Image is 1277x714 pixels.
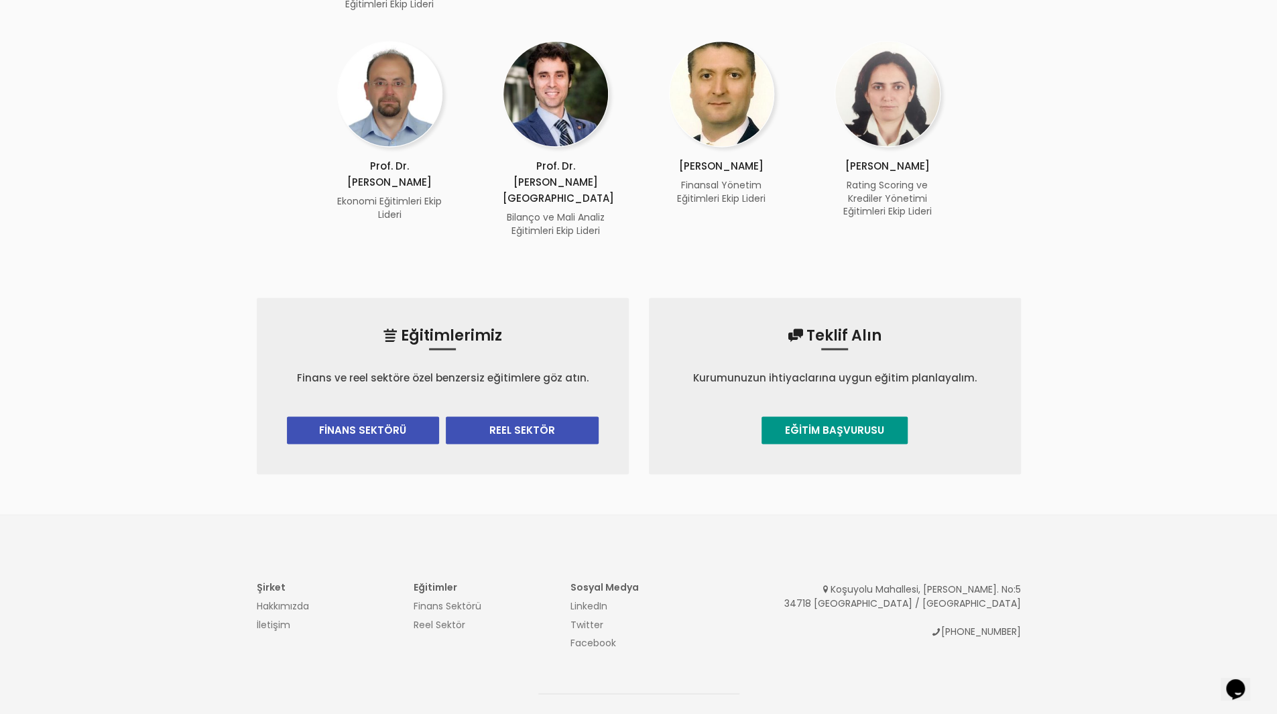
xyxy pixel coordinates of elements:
[1221,660,1264,701] iframe: chat widget
[446,416,599,444] a: REEL SEKTÖR
[570,582,707,591] h4: Sosyal Medya
[727,582,1021,638] div: Koşuyolu Mahallesi, [PERSON_NAME]. No:5 34718 [GEOGRAPHIC_DATA] / [GEOGRAPHIC_DATA] [PHONE_NUMBER]
[677,178,766,205] span: Finansal Yönetim Eğitimleri Ekip Lideri
[414,599,481,612] a: Finans Sektörü
[570,599,607,612] a: LinkedIn
[414,617,465,631] a: Reel Sektör
[257,599,309,612] a: Hakkımızda
[679,370,991,386] p: Kurumunuzun ihtiyaclarına uygun eğitim planlayalım.
[570,636,616,649] a: Facebook
[762,416,908,444] a: EĞİTİM BAŞVURUSU
[835,158,940,174] p: [PERSON_NAME]
[570,617,603,631] a: Twitter
[503,158,609,206] p: Prof. Dr. [PERSON_NAME] [GEOGRAPHIC_DATA]
[679,328,991,350] h4: Teklif Alın
[414,582,550,591] h4: Eğitimler
[287,328,599,350] h4: Eğitimlerimiz
[669,158,775,174] p: [PERSON_NAME]
[843,178,932,218] span: Rating Scoring ve Krediler Yönetimi Eğitimleri Ekip Lideri
[337,194,442,221] span: Ekonomi Eğitimleri Ekip Lideri
[337,158,443,190] p: Prof. Dr. [PERSON_NAME]
[257,582,393,591] h4: Şirket
[287,370,599,386] p: Finans ve reel sektöre özel benzersiz eğitimlere göz atın.
[287,416,440,444] a: FİNANS SEKTÖRÜ
[507,211,605,237] span: Bilanço ve Mali Analiz Eğitimleri Ekip Lideri
[257,617,290,631] a: İletişim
